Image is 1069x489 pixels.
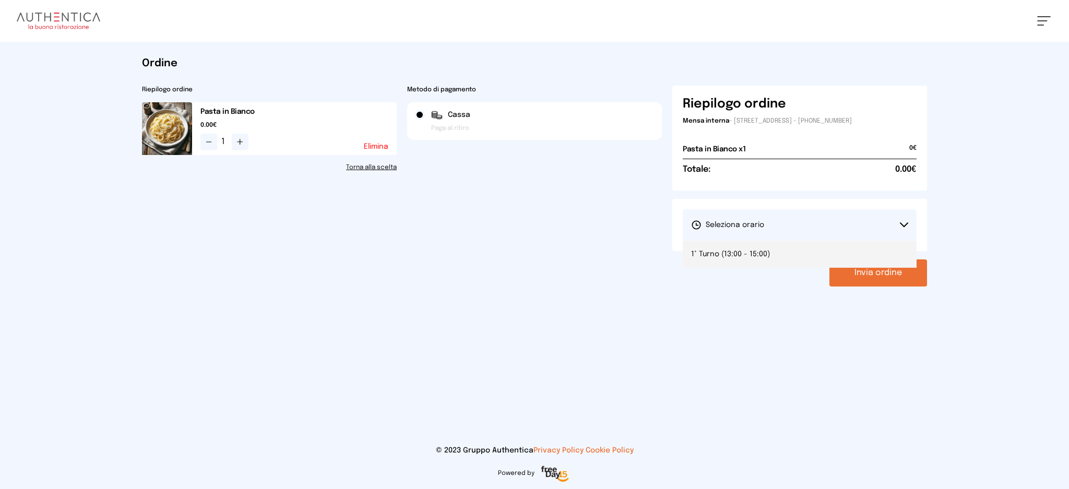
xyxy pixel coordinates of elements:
[533,447,584,454] a: Privacy Policy
[17,445,1052,456] p: © 2023 Gruppo Authentica
[539,464,572,485] img: logo-freeday.3e08031.png
[829,259,927,287] button: Invia ordine
[586,447,634,454] a: Cookie Policy
[691,220,764,230] span: Seleziona orario
[498,469,534,478] span: Powered by
[691,249,770,259] span: 1° Turno (13:00 - 15:00)
[683,209,917,241] button: Seleziona orario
